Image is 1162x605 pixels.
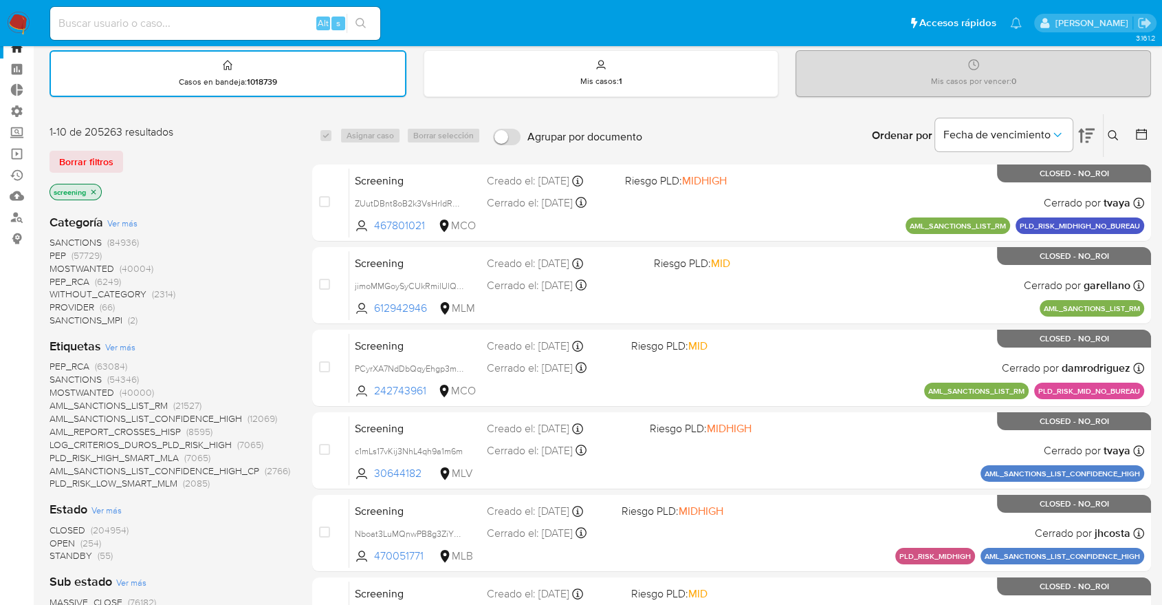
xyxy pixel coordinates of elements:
[318,17,329,30] span: Alt
[1137,16,1152,30] a: Salir
[347,14,375,33] button: search-icon
[50,14,380,32] input: Buscar usuario o caso...
[1010,17,1022,29] a: Notificaciones
[1055,17,1132,30] p: marianela.tarsia@mercadolibre.com
[336,17,340,30] span: s
[919,16,996,30] span: Accesos rápidos
[1135,32,1155,43] span: 3.161.2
